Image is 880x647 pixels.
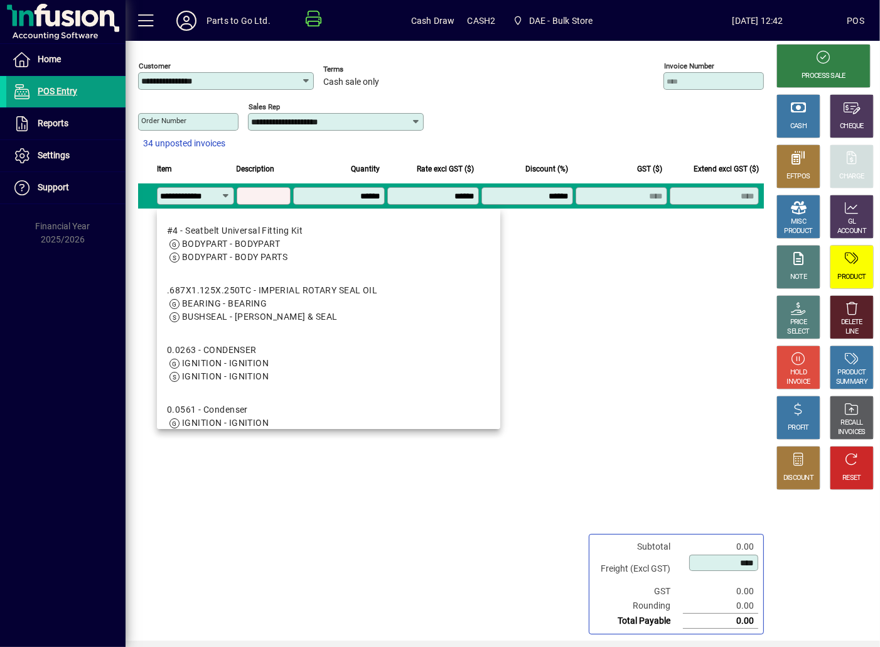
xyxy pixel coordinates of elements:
td: 0.00 [683,584,758,599]
span: [DATE] 12:42 [668,11,847,31]
a: Home [6,44,126,75]
div: #4 - Seatbelt Universal Fitting Kit [167,224,303,237]
span: BODYPART - BODYPART [182,239,280,249]
button: 34 unposted invoices [138,133,230,155]
div: DELETE [841,318,862,327]
div: RESET [842,474,861,483]
span: Cash Draw [411,11,455,31]
a: Settings [6,140,126,171]
mat-option: #4 - Seatbelt Universal Fitting Kit [157,214,500,274]
div: RECALL [841,418,863,428]
span: Description [237,162,275,176]
div: PRODUCT [784,227,812,236]
a: Reports [6,108,126,139]
div: MISC [791,217,806,227]
span: IGNITION - IGNITION [182,418,269,428]
span: BODYPART - BODY PARTS [182,252,287,262]
div: EFTPOS [787,172,810,182]
span: CASH2 [468,11,496,31]
td: Total Payable [594,614,683,629]
span: Discount (%) [525,162,568,176]
div: INVOICES [838,428,865,437]
div: PRODUCT [837,273,866,282]
div: .687X1.125X.250TC - IMPERIAL ROTARY SEAL OIL [167,284,377,297]
div: CHARGE [840,172,864,182]
mat-label: Customer [139,62,171,70]
span: Item [157,162,172,176]
div: PRICE [790,318,807,327]
span: Home [38,54,61,64]
span: Rate excl GST ($) [417,162,474,176]
span: 34 unposted invoices [143,137,225,150]
div: CHEQUE [840,122,864,131]
td: 0.00 [683,540,758,554]
span: Settings [38,150,70,160]
span: IGNITION - IGNITION [182,371,269,381]
mat-label: Order number [141,116,186,125]
mat-option: 0.0561 - Condenser [157,393,500,440]
div: 0.0263 - CONDENSER [167,344,269,357]
span: GST ($) [637,162,662,176]
button: Profile [166,9,207,32]
span: IGNITION - IGNITION [182,358,269,368]
mat-label: Invoice number [664,62,714,70]
span: Quantity [351,162,380,176]
span: Reports [38,118,68,128]
td: 0.00 [683,614,758,629]
span: POS Entry [38,86,77,96]
div: 0.0561 - Condenser [167,403,269,416]
div: DISCOUNT [783,474,813,483]
div: POS [847,11,864,31]
div: INVOICE [786,378,810,387]
span: Cash sale only [323,77,379,87]
span: DAE - Bulk Store [529,11,593,31]
a: Support [6,172,126,204]
div: PROFIT [788,423,809,433]
div: LINE [845,327,858,337]
td: GST [594,584,683,599]
td: Subtotal [594,540,683,554]
div: ACCOUNT [837,227,866,236]
div: NOTE [790,273,807,282]
span: Support [38,182,69,192]
span: Terms [323,65,399,73]
div: SUMMARY [836,378,867,387]
td: Rounding [594,599,683,614]
div: PRODUCT [837,368,866,378]
span: Extend excl GST ($) [694,162,759,176]
td: Freight (Excl GST) [594,554,683,584]
div: Parts to Go Ltd. [207,11,271,31]
span: BEARING - BEARING [182,298,267,308]
div: GL [848,217,856,227]
mat-label: Sales rep [249,102,280,111]
mat-option: .687X1.125X.250TC - IMPERIAL ROTARY SEAL OIL [157,274,500,334]
div: CASH [790,122,807,131]
div: HOLD [790,368,807,378]
span: BUSHSEAL - [PERSON_NAME] & SEAL [182,312,338,322]
div: PROCESS SALE [802,72,845,81]
mat-option: 0.0263 - CONDENSER [157,334,500,393]
div: SELECT [788,327,810,337]
span: DAE - Bulk Store [508,9,598,32]
td: 0.00 [683,599,758,614]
